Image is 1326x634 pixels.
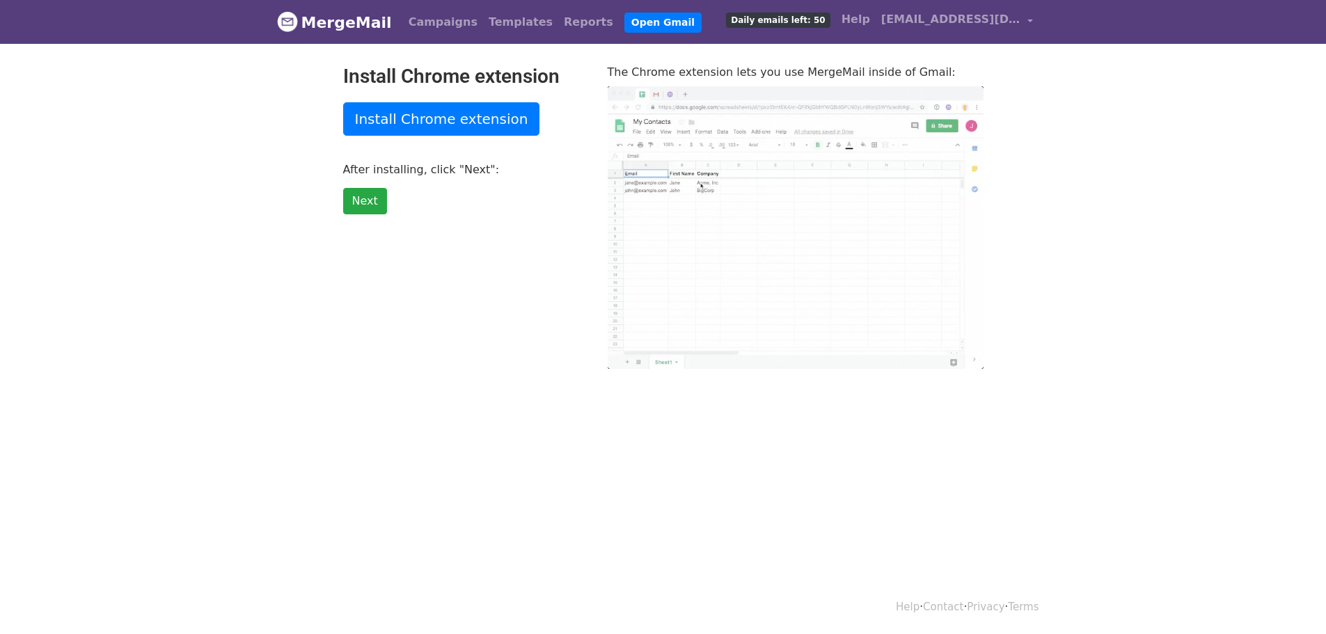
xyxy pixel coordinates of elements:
a: MergeMail [277,8,392,37]
span: Daily emails left: 50 [726,13,830,28]
a: Campaigns [403,8,483,36]
span: [EMAIL_ADDRESS][DOMAIN_NAME] [881,11,1020,28]
a: Install Chrome extension [343,102,540,136]
a: [EMAIL_ADDRESS][DOMAIN_NAME] [876,6,1039,38]
img: MergeMail logo [277,11,298,32]
h2: Install Chrome extension [343,65,587,88]
a: Templates [483,8,558,36]
a: Privacy [967,601,1004,613]
a: Contact [923,601,963,613]
a: Next [343,188,387,214]
a: Open Gmail [624,13,702,33]
a: Terms [1008,601,1039,613]
p: The Chrome extension lets you use MergeMail inside of Gmail: [608,65,984,79]
a: Help [836,6,876,33]
p: After installing, click "Next": [343,162,587,177]
a: Daily emails left: 50 [720,6,835,33]
a: Help [896,601,919,613]
a: Reports [558,8,619,36]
